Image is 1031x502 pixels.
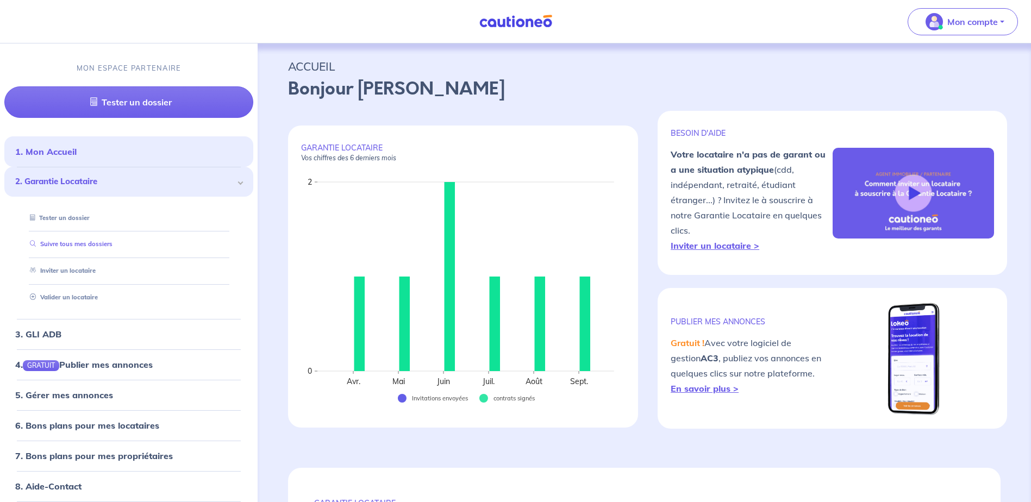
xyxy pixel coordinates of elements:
div: 5. Gérer mes annonces [4,384,253,406]
div: 1. Mon Accueil [4,141,253,163]
p: Avec votre logiciel de gestion , publiez vos annonces en quelques clics sur notre plateforme. [671,335,832,396]
div: 4.GRATUITPublier mes annonces [4,354,253,375]
text: 0 [308,366,312,376]
a: Valider un locataire [26,293,98,301]
text: Août [526,376,542,386]
a: 3. GLI ADB [15,329,61,340]
p: BESOIN D'AIDE [671,128,832,138]
p: publier mes annonces [671,317,832,327]
em: Vos chiffres des 6 derniers mois [301,154,396,162]
p: Mon compte [947,15,998,28]
img: illu_account_valid_menu.svg [926,13,943,30]
strong: AC3 [701,353,718,363]
a: Inviter un locataire > [671,240,759,251]
text: Mai [392,376,405,386]
a: 6. Bons plans pour mes locataires [15,420,159,431]
button: illu_account_valid_menu.svgMon compte [908,8,1018,35]
a: 1. Mon Accueil [15,147,77,158]
div: Tester un dossier [17,209,240,227]
p: MON ESPACE PARTENAIRE [77,63,182,73]
div: Inviter un locataire [17,262,240,280]
text: Juin [436,376,450,386]
a: 7. Bons plans pour mes propriétaires [15,450,173,461]
div: Valider un locataire [17,288,240,306]
p: ACCUEIL [288,57,1001,76]
div: 7. Bons plans pour mes propriétaires [4,445,253,467]
a: 4.GRATUITPublier mes annonces [15,359,153,370]
text: Avr. [347,376,360,386]
a: Suivre tous mes dossiers [26,241,113,248]
div: 8. Aide-Contact [4,475,253,497]
img: video-gli-new-none.jpg [833,148,994,239]
text: Sept. [570,376,588,386]
a: 8. Aide-Contact [15,481,82,492]
text: Juil. [482,376,495,386]
text: 2 [308,177,312,187]
img: Cautioneo [475,15,557,28]
div: 3. GLI ADB [4,323,253,345]
a: Inviter un locataire [26,267,96,275]
a: Tester un dossier [4,87,253,118]
img: mobile-lokeo.png [885,301,941,416]
div: 2. Garantie Locataire [4,167,253,197]
p: GARANTIE LOCATAIRE [301,143,625,162]
a: Tester un dossier [26,214,90,222]
a: 5. Gérer mes annonces [15,390,113,400]
a: En savoir plus > [671,383,739,394]
strong: Votre locataire n'a pas de garant ou a une situation atypique [671,149,826,175]
span: 2. Garantie Locataire [15,176,234,189]
div: 6. Bons plans pour mes locataires [4,415,253,436]
p: Bonjour [PERSON_NAME] [288,76,1001,102]
p: (cdd, indépendant, retraité, étudiant étranger...) ? Invitez le à souscrire à notre Garantie Loca... [671,147,832,253]
div: Suivre tous mes dossiers [17,236,240,254]
em: Gratuit ! [671,337,704,348]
